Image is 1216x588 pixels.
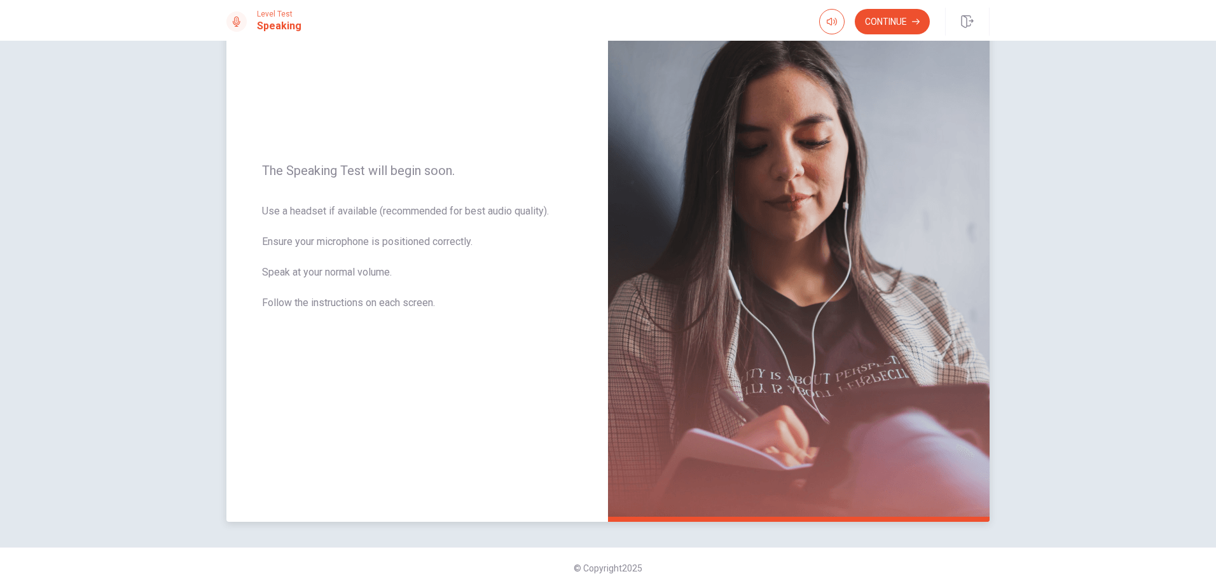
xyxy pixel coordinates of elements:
span: © Copyright 2025 [574,563,642,573]
span: The Speaking Test will begin soon. [262,163,572,178]
span: Level Test [257,10,301,18]
h1: Speaking [257,18,301,34]
span: Use a headset if available (recommended for best audio quality). Ensure your microphone is positi... [262,204,572,326]
button: Continue [855,9,930,34]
